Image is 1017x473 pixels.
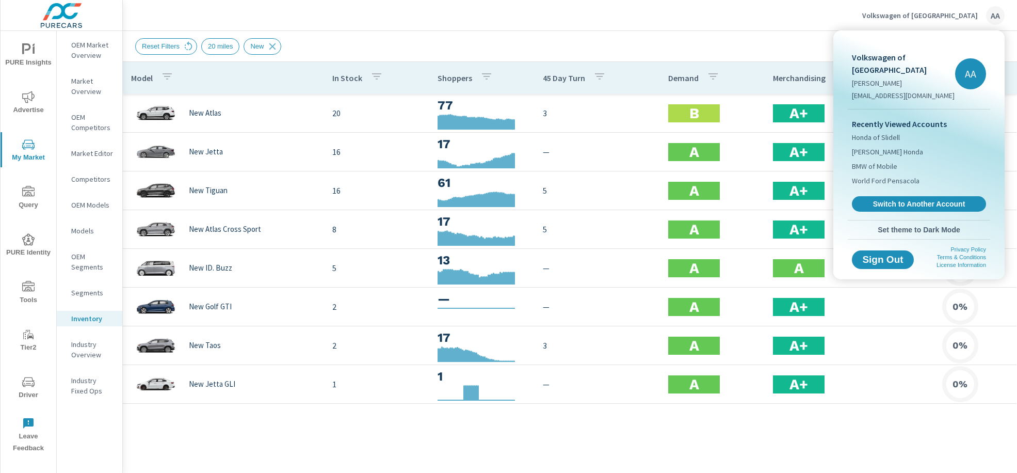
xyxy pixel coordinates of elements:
[852,250,914,269] button: Sign Out
[852,132,900,143] span: Honda of Slidell
[937,254,986,260] a: Terms & Conditions
[852,118,986,130] p: Recently Viewed Accounts
[951,246,986,253] a: Privacy Policy
[852,196,986,212] a: Switch to Another Account
[852,161,897,171] span: BMW of Mobile
[955,58,986,89] div: AA
[852,225,986,234] span: Set theme to Dark Mode
[852,78,955,88] p: [PERSON_NAME]
[848,220,990,239] button: Set theme to Dark Mode
[852,176,919,186] span: World Ford Pensacola
[860,255,906,264] span: Sign Out
[852,147,923,157] span: [PERSON_NAME] Honda
[858,199,980,209] span: Switch to Another Account
[852,51,955,76] p: Volkswagen of [GEOGRAPHIC_DATA]
[937,262,986,268] a: License Information
[852,90,955,101] p: [EMAIL_ADDRESS][DOMAIN_NAME]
